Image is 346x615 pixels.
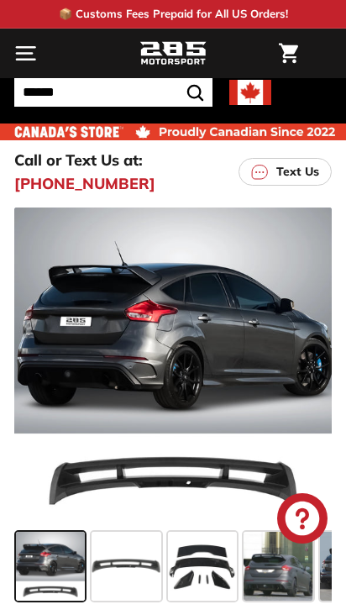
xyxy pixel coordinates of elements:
p: 📦 Customs Fees Prepaid for All US Orders! [59,6,288,23]
inbox-online-store-chat: Shopify online store chat [272,493,333,548]
p: Call or Text Us at: [14,149,143,171]
a: Text Us [239,158,332,186]
img: Logo_285_Motorsport_areodynamics_components [139,39,207,68]
a: [PHONE_NUMBER] [14,172,155,195]
input: Search [14,78,212,107]
a: Cart [270,29,307,77]
p: Text Us [276,163,319,181]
